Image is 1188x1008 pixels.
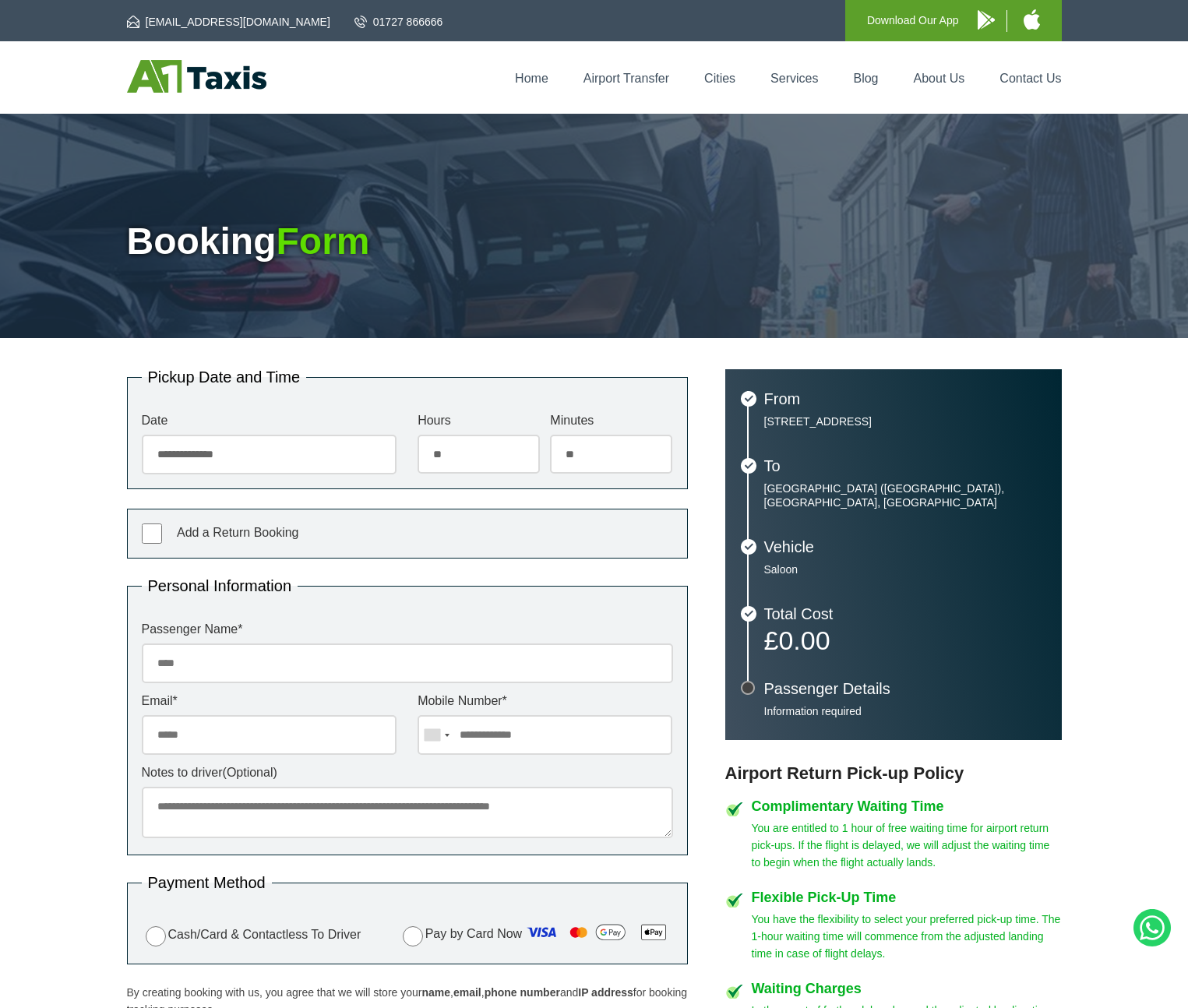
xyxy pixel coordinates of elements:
h4: Waiting Charges [752,982,1062,996]
h3: From [764,391,1046,407]
a: Cities [704,72,735,85]
p: Saloon [764,562,1046,576]
a: 01727 866666 [354,14,443,30]
h3: Vehicle [764,539,1046,555]
legend: Personal Information [142,578,298,594]
h4: Complimentary Waiting Time [752,799,1062,813]
a: About Us [914,72,965,85]
strong: email [453,986,481,999]
p: [STREET_ADDRESS] [764,414,1046,428]
h3: To [764,458,1046,474]
p: You are entitled to 1 hour of free waiting time for airport return pick-ups. If the flight is del... [752,819,1062,871]
label: Email [142,695,397,707]
h3: Airport Return Pick-up Policy [725,763,1062,784]
label: Cash/Card & Contactless To Driver [142,924,361,946]
input: Add a Return Booking [142,523,162,544]
p: [GEOGRAPHIC_DATA] ([GEOGRAPHIC_DATA]), [GEOGRAPHIC_DATA], [GEOGRAPHIC_DATA] [764,481,1046,509]
input: Cash/Card & Contactless To Driver [146,926,166,946]
h1: Booking [127,223,1062,260]
input: Pay by Card Now [403,926,423,946]
p: You have the flexibility to select your preferred pick-up time. The 1-hour waiting time will comm... [752,911,1062,962]
a: Blog [853,72,878,85]
p: £ [764,629,1046,651]
label: Mobile Number [418,695,672,707]
span: 0.00 [778,626,830,655]
a: [EMAIL_ADDRESS][DOMAIN_NAME] [127,14,330,30]
h3: Total Cost [764,606,1046,622]
span: Add a Return Booking [177,526,299,539]
a: Airport Transfer [583,72,669,85]
a: Contact Us [999,72,1061,85]
label: Passenger Name [142,623,673,636]
strong: name [421,986,450,999]
label: Notes to driver [142,767,673,779]
img: A1 Taxis iPhone App [1024,9,1040,30]
p: Information required [764,704,1046,718]
label: Pay by Card Now [399,920,673,950]
label: Hours [418,414,540,427]
h4: Flexible Pick-Up Time [752,890,1062,904]
strong: phone number [485,986,560,999]
strong: IP address [578,986,633,999]
label: Minutes [550,414,672,427]
img: A1 Taxis St Albans LTD [127,60,266,93]
a: Home [515,72,548,85]
span: (Optional) [223,766,277,779]
h3: Passenger Details [764,681,1046,696]
a: Services [770,72,818,85]
label: Date [142,414,397,427]
img: A1 Taxis Android App [978,10,995,30]
p: Download Our App [867,11,959,30]
legend: Payment Method [142,875,272,890]
legend: Pickup Date and Time [142,369,307,385]
span: Form [276,220,369,262]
